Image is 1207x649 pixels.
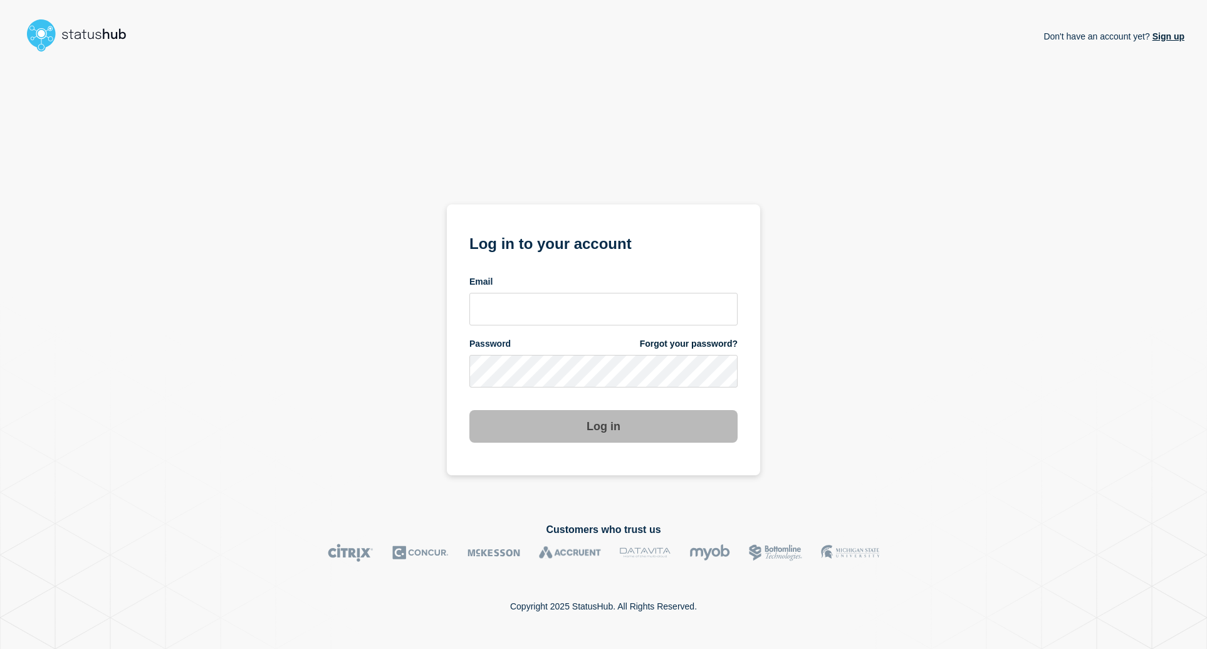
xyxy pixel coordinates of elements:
input: password input [469,355,738,388]
img: Bottomline logo [749,544,802,562]
a: Forgot your password? [640,338,738,350]
p: Copyright 2025 StatusHub. All Rights Reserved. [510,601,697,611]
img: DataVita logo [620,544,671,562]
h2: Customers who trust us [23,524,1184,536]
img: StatusHub logo [23,15,142,55]
img: myob logo [689,544,730,562]
button: Log in [469,410,738,443]
img: Concur logo [392,544,449,562]
img: McKesson logo [468,544,520,562]
a: Sign up [1150,31,1184,41]
img: Accruent logo [539,544,601,562]
input: email input [469,293,738,325]
span: Email [469,276,493,288]
img: Citrix logo [328,544,374,562]
img: MSU logo [821,544,879,562]
p: Don't have an account yet? [1043,21,1184,51]
span: Password [469,338,511,350]
h1: Log in to your account [469,231,738,254]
